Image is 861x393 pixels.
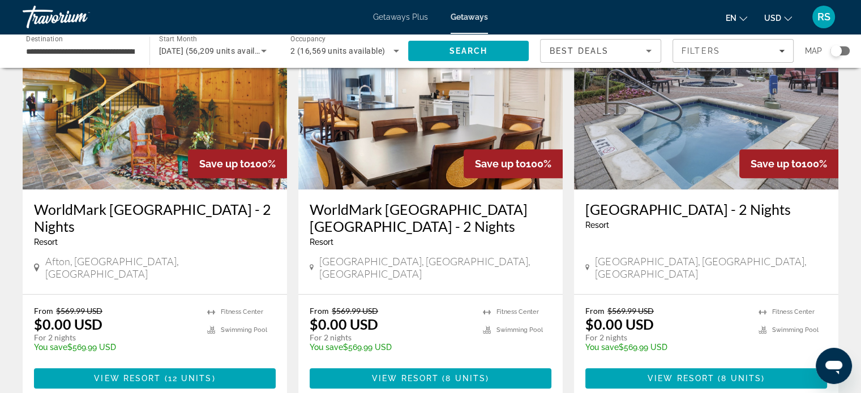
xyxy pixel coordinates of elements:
span: Swimming Pool [221,326,267,334]
a: [GEOGRAPHIC_DATA] - 2 Nights [585,201,827,218]
p: $0.00 USD [310,316,378,332]
span: RS [817,11,830,23]
span: 8 units [721,374,761,383]
span: Resort [34,237,58,247]
span: Resort [310,237,333,247]
button: Change language [726,10,747,26]
img: WorldMark Avenue Plaza - 2 Nights [574,8,838,189]
a: Travorium [23,2,136,32]
span: Resort [585,221,609,230]
p: $569.99 USD [310,343,472,352]
button: User Menu [809,5,838,29]
p: $0.00 USD [34,316,102,332]
span: 8 units [446,374,486,383]
span: View Resort [372,374,439,383]
span: Start Month [159,35,197,43]
p: For 2 nights [310,332,472,343]
a: Getaways Plus [373,12,428,21]
span: Best Deals [550,46,609,55]
button: Search [408,41,529,61]
span: From [310,306,329,316]
span: en [726,14,736,23]
button: Filters [672,39,794,63]
span: USD [764,14,781,23]
span: Save up to [199,158,250,170]
span: $569.99 USD [332,306,378,316]
span: Swimming Pool [496,326,543,334]
p: $569.99 USD [585,343,747,352]
span: Afton, [GEOGRAPHIC_DATA], [GEOGRAPHIC_DATA] [45,255,276,280]
span: You save [310,343,343,352]
span: Destination [26,34,63,42]
span: ( ) [161,374,215,383]
span: Swimming Pool [772,326,819,334]
span: Map [805,43,822,59]
span: Search [449,46,487,55]
span: [GEOGRAPHIC_DATA], [GEOGRAPHIC_DATA], [GEOGRAPHIC_DATA] [595,255,827,280]
span: $569.99 USD [56,306,102,316]
span: Fitness Center [221,308,263,316]
div: 100% [464,149,563,178]
span: Fitness Center [772,308,815,316]
span: You save [34,343,67,352]
img: WorldMark Grand Lake - 2 Nights [23,8,287,189]
span: Filters [682,46,720,55]
button: Change currency [764,10,792,26]
a: Getaways [451,12,488,21]
span: From [34,306,53,316]
span: You save [585,343,619,352]
button: View Resort(8 units) [585,368,827,388]
span: View Resort [648,374,714,383]
p: For 2 nights [585,332,747,343]
span: 12 units [168,374,212,383]
button: View Resort(8 units) [310,368,551,388]
span: [DATE] (56,209 units available) [159,46,274,55]
div: 100% [188,149,287,178]
input: Select destination [26,45,135,58]
a: WorldMark [GEOGRAPHIC_DATA] - 2 Nights [34,201,276,235]
span: 2 (16,569 units available) [290,46,385,55]
span: Save up to [751,158,802,170]
iframe: Button to launch messaging window [816,348,852,384]
a: WorldMark [GEOGRAPHIC_DATA] [GEOGRAPHIC_DATA] - 2 Nights [310,201,551,235]
span: View Resort [94,374,161,383]
p: $0.00 USD [585,316,654,332]
span: Fitness Center [496,308,539,316]
span: ( ) [714,374,765,383]
span: Occupancy [290,35,326,43]
p: For 2 nights [34,332,196,343]
span: ( ) [439,374,489,383]
mat-select: Sort by [550,44,652,58]
p: $569.99 USD [34,343,196,352]
span: [GEOGRAPHIC_DATA], [GEOGRAPHIC_DATA], [GEOGRAPHIC_DATA] [319,255,551,280]
span: From [585,306,605,316]
span: $569.99 USD [607,306,654,316]
button: View Resort(12 units) [34,368,276,388]
img: WorldMark Orlando Kingstown Reef - 2 Nights [298,8,563,189]
span: Save up to [475,158,526,170]
div: 100% [739,149,838,178]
